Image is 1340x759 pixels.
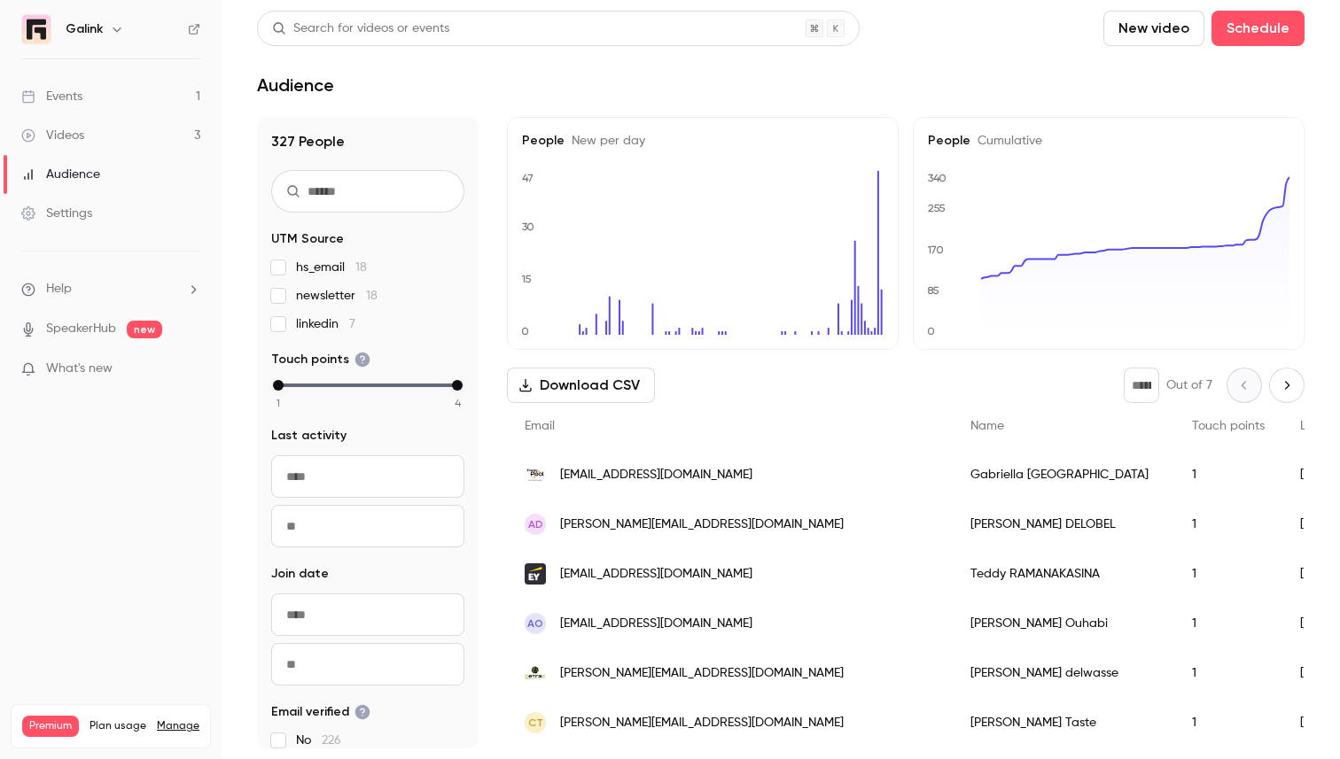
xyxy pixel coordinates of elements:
text: 15 [521,273,532,285]
input: From [271,455,464,498]
span: Help [46,280,72,298]
span: hs_email [296,259,367,276]
span: [PERSON_NAME][EMAIL_ADDRESS][DOMAIN_NAME] [560,664,844,683]
iframe: Noticeable Trigger [179,361,200,377]
span: 18 [355,261,367,274]
span: Last activity [271,427,347,445]
h1: 327 People [271,131,464,152]
text: 0 [521,325,529,337]
div: [PERSON_NAME] DELOBEL [953,500,1174,549]
input: From [271,593,464,636]
div: min [273,380,284,391]
span: Email [525,420,555,432]
span: UTM Source [271,230,344,248]
span: newsletter [296,287,378,305]
div: [PERSON_NAME] Ouhabi [953,599,1174,648]
div: Videos [21,127,84,144]
div: 1 [1174,648,1282,698]
button: Next page [1269,368,1305,403]
span: Name [970,420,1004,432]
span: Premium [22,716,79,737]
div: max [452,380,463,391]
img: Galink [22,15,51,43]
div: Events [21,88,82,105]
text: 0 [927,325,935,337]
a: Manage [157,719,199,733]
text: 30 [522,221,534,233]
text: 47 [522,172,534,184]
span: AO [527,616,543,631]
span: CT [528,715,543,731]
span: No [296,732,341,749]
span: Touch points [1192,420,1265,432]
div: Audience [21,166,100,183]
span: Plan usage [90,719,146,733]
span: linkedin [296,315,355,333]
div: 1 [1174,450,1282,500]
span: New per day [565,135,645,147]
span: 4 [455,395,461,411]
span: [EMAIL_ADDRESS][DOMAIN_NAME] [560,615,752,633]
span: 226 [322,734,341,747]
span: new [127,321,162,338]
button: Download CSV [507,368,655,403]
span: 1 [277,395,280,411]
a: SpeakerHub [46,320,116,338]
img: cetrac.io [525,662,546,684]
text: 170 [927,244,944,256]
div: 1 [1174,549,1282,599]
img: fr.ey.com [525,563,546,585]
div: 1 [1174,599,1282,648]
div: Gabriella [GEOGRAPHIC_DATA] [953,450,1174,500]
span: What's new [46,360,113,378]
button: Schedule [1211,11,1305,46]
h5: People [928,132,1289,150]
span: [EMAIL_ADDRESS][DOMAIN_NAME] [560,565,752,584]
div: [PERSON_NAME] delwasse [953,648,1174,698]
div: 1 [1174,698,1282,747]
text: 85 [927,284,939,297]
li: help-dropdown-opener [21,280,200,298]
input: To [271,643,464,685]
h6: Galink [66,20,103,38]
span: AD [528,516,543,532]
span: [PERSON_NAME][EMAIL_ADDRESS][DOMAIN_NAME] [560,714,844,732]
div: [PERSON_NAME] Taste [953,698,1174,747]
h5: People [522,132,884,150]
div: Teddy RAMANAKASINA [953,549,1174,599]
text: 255 [928,202,946,214]
span: Cumulative [970,135,1042,147]
text: 340 [928,172,947,184]
span: [PERSON_NAME][EMAIL_ADDRESS][DOMAIN_NAME] [560,515,844,534]
div: 1 [1174,500,1282,549]
span: [EMAIL_ADDRESS][DOMAIN_NAME] [560,466,752,484]
button: New video [1103,11,1204,46]
input: To [271,505,464,547]
span: Touch points [271,351,370,368]
p: Out of 7 [1166,376,1212,394]
span: Email verified [271,703,370,721]
span: 7 [349,318,355,330]
div: Settings [21,205,92,222]
h1: Audience [257,74,334,96]
span: Join date [271,565,329,583]
span: 18 [366,290,378,302]
div: Search for videos or events [272,19,449,38]
img: energy-pool.eu [525,464,546,485]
